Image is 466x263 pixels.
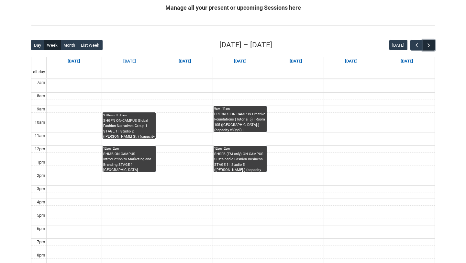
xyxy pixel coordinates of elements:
[344,57,359,65] a: Go to August 22, 2025
[399,57,415,65] a: Go to August 23, 2025
[36,225,46,232] div: 6pm
[389,40,407,50] button: [DATE]
[36,199,46,205] div: 4pm
[33,119,46,126] div: 10am
[36,79,46,86] div: 7am
[103,113,155,118] div: 9:30am - 11:30am
[214,152,266,172] div: SHSFB (FM only) ON-CAMPUS Sustainable Fashion Business STAGE 1 | Studio 5 ([PERSON_NAME].) (capac...
[103,118,155,139] div: SHGFN ON-CAMPUS Global Fashion Narratives Group 1 STAGE 1 | Studio 2 ([PERSON_NAME] St.) (capacit...
[288,57,304,65] a: Go to August 21, 2025
[36,252,46,258] div: 8pm
[31,22,435,29] img: REDU_GREY_LINE
[103,146,155,151] div: 12pm - 2pm
[214,112,266,132] div: CRFCRFS ON-CAMPUS Creative Foundations (Tutorial 5) | Room 105 ([GEOGRAPHIC_DATA].) (capacity x30...
[33,132,46,139] div: 11am
[233,57,248,65] a: Go to August 20, 2025
[36,186,46,192] div: 3pm
[61,40,78,50] button: Month
[36,172,46,179] div: 2pm
[214,146,266,151] div: 12pm - 2pm
[122,57,137,65] a: Go to August 18, 2025
[78,40,103,50] button: List Week
[31,40,44,50] button: Day
[423,40,435,51] button: Next Week
[36,239,46,245] div: 7pm
[31,3,435,12] h2: Manage all your present or upcoming Sessions here
[33,146,46,152] div: 12pm
[103,152,155,172] div: SHMB ON-CAMPUS Introduction to Marketing and Branding STAGE 1 | [GEOGRAPHIC_DATA] ([PERSON_NAME] ...
[214,107,266,111] div: 9am - 11am
[36,93,46,99] div: 8am
[66,57,82,65] a: Go to August 17, 2025
[36,159,46,166] div: 1pm
[44,40,61,50] button: Week
[36,106,46,112] div: 9am
[36,212,46,219] div: 5pm
[219,40,272,51] h2: [DATE] – [DATE]
[177,57,193,65] a: Go to August 19, 2025
[32,69,46,75] span: all-day
[410,40,423,51] button: Previous Week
